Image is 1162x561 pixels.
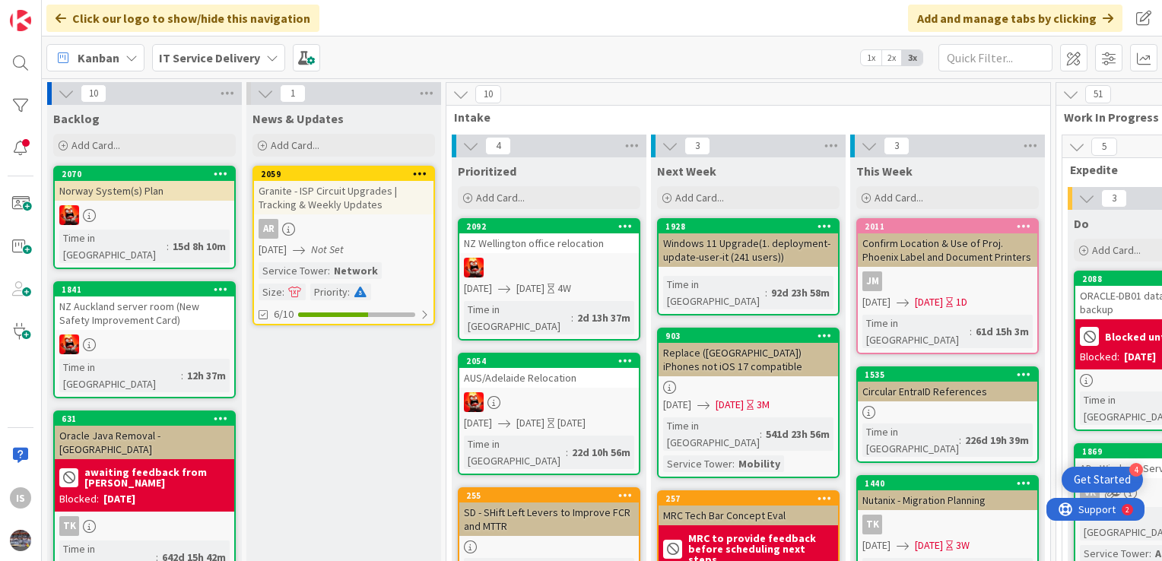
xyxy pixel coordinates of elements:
[659,343,838,376] div: Replace ([GEOGRAPHIC_DATA]) iPhones not iOS 17 compatible
[459,233,639,253] div: NZ Wellington office relocation
[665,221,838,232] div: 1928
[46,5,319,32] div: Click our logo to show/hide this navigation
[485,137,511,155] span: 4
[1085,85,1111,103] span: 51
[765,284,767,301] span: :
[1124,349,1156,365] div: [DATE]
[659,329,838,376] div: 903Replace ([GEOGRAPHIC_DATA]) iPhones not iOS 17 compatible
[466,356,639,366] div: 2054
[1092,243,1141,257] span: Add Card...
[328,262,330,279] span: :
[254,219,433,239] div: AR
[557,280,571,296] div: 4W
[282,284,284,300] span: :
[972,323,1033,340] div: 61d 15h 3m
[861,50,881,65] span: 1x
[55,167,234,181] div: 2070
[1091,138,1117,156] span: 5
[915,537,943,553] span: [DATE]
[59,516,79,536] div: TK
[348,284,350,300] span: :
[55,283,234,330] div: 1841NZ Auckland server room (New Safety Improvement Card)
[915,294,943,310] span: [DATE]
[858,477,1037,510] div: 1440Nutanix - Migration Planning
[459,258,639,277] div: VN
[659,492,838,525] div: 257MRC Tech Bar Concept Eval
[961,432,1033,448] div: 226d 19h 39m
[464,436,566,469] div: Time in [GEOGRAPHIC_DATA]
[459,489,639,502] div: 255
[760,426,762,442] span: :
[663,397,691,413] span: [DATE]
[566,444,568,461] span: :
[732,455,735,472] span: :
[659,220,838,233] div: 1928
[557,415,586,431] div: [DATE]
[663,455,732,472] div: Service Tower
[856,163,913,179] span: This Week
[62,169,234,179] div: 2070
[516,415,544,431] span: [DATE]
[10,530,31,551] img: avatar
[956,537,970,553] div: 3W
[902,50,922,65] span: 3x
[466,221,639,232] div: 2092
[32,2,69,21] span: Support
[459,220,639,233] div: 2092
[181,367,183,384] span: :
[330,262,382,279] div: Network
[81,84,106,103] span: 10
[1101,189,1127,208] span: 3
[59,491,99,507] div: Blocked:
[159,50,260,65] b: IT Service Delivery
[767,284,833,301] div: 92d 23h 58m
[865,221,1037,232] div: 2011
[78,49,119,67] span: Kanban
[956,294,967,310] div: 1D
[1129,463,1143,477] div: 4
[663,276,765,309] div: Time in [GEOGRAPHIC_DATA]
[271,138,319,152] span: Add Card...
[476,191,525,204] span: Add Card...
[862,423,959,457] div: Time in [GEOGRAPHIC_DATA]
[259,284,282,300] div: Size
[280,84,306,103] span: 1
[254,167,433,181] div: 2059
[684,137,710,155] span: 3
[716,397,744,413] span: [DATE]
[459,354,639,368] div: 2054
[310,284,348,300] div: Priority
[865,369,1037,380] div: 1535
[1074,216,1089,231] span: Do
[659,329,838,343] div: 903
[55,516,234,536] div: TK
[858,233,1037,267] div: Confirm Location & Use of Proj. Phoenix Label and Document Printers
[458,163,516,179] span: Prioritized
[858,220,1037,267] div: 2011Confirm Location & Use of Proj. Phoenix Label and Document Printers
[466,490,639,501] div: 255
[79,6,83,18] div: 2
[862,537,891,553] span: [DATE]
[959,432,961,448] span: :
[311,242,344,256] i: Not Set
[568,444,634,461] div: 22d 10h 56m
[53,111,100,126] span: Backlog
[757,397,770,413] div: 3M
[55,412,234,426] div: 631
[908,5,1122,32] div: Add and manage tabs by clicking
[55,283,234,296] div: 1841
[858,477,1037,490] div: 1440
[475,85,501,103] span: 10
[881,50,902,65] span: 2x
[254,181,433,214] div: Granite - ISP Circuit Upgrades | Tracking & Weekly Updates
[62,414,234,424] div: 631
[55,181,234,201] div: Norway System(s) Plan
[675,191,724,204] span: Add Card...
[71,138,120,152] span: Add Card...
[735,455,784,472] div: Mobility
[459,392,639,412] div: VN
[62,284,234,295] div: 1841
[858,382,1037,401] div: Circular EntraID References
[84,467,230,488] b: awaiting feedback from [PERSON_NAME]
[1074,472,1131,487] div: Get Started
